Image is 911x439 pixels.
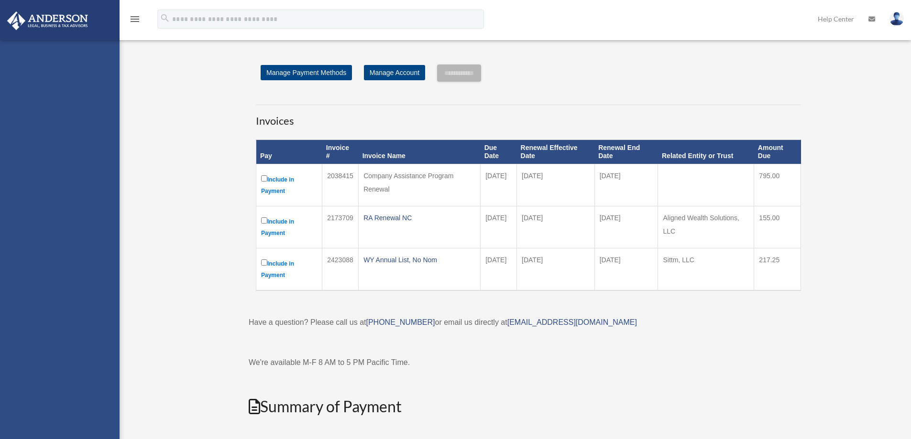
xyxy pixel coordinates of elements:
th: Renewal Effective Date [517,140,595,164]
td: [DATE] [481,206,517,248]
input: Include in Payment [261,259,267,266]
td: 2173709 [322,206,359,248]
p: We're available M-F 8 AM to 5 PM Pacific Time. [249,356,808,369]
p: Have a question? Please call us at or email us directly at [249,316,808,329]
td: 217.25 [754,248,801,291]
label: Include in Payment [261,173,317,197]
th: Amount Due [754,140,801,164]
div: Company Assistance Program Renewal [363,169,475,196]
td: Sittm, LLC [658,248,754,291]
div: RA Renewal NC [363,211,475,225]
td: 2423088 [322,248,359,291]
td: 795.00 [754,164,801,206]
td: [DATE] [481,248,517,291]
th: Invoice Name [359,140,481,164]
input: Include in Payment [261,217,267,224]
td: 2038415 [322,164,359,206]
input: Include in Payment [261,175,267,182]
th: Invoice # [322,140,359,164]
div: WY Annual List, No Nom [363,253,475,267]
a: menu [129,17,141,25]
td: [DATE] [481,164,517,206]
th: Renewal End Date [594,140,658,164]
label: Include in Payment [261,215,317,239]
h2: Summary of Payment [249,396,808,418]
td: [DATE] [594,206,658,248]
label: Include in Payment [261,257,317,281]
td: [DATE] [517,248,595,291]
th: Pay [256,140,322,164]
h3: Invoices [256,105,801,128]
td: [DATE] [517,206,595,248]
td: Aligned Wealth Solutions, LLC [658,206,754,248]
a: Manage Account [364,65,425,80]
td: 155.00 [754,206,801,248]
a: [EMAIL_ADDRESS][DOMAIN_NAME] [507,318,637,326]
th: Related Entity or Trust [658,140,754,164]
i: search [160,13,170,23]
a: [PHONE_NUMBER] [366,318,435,326]
a: Manage Payment Methods [261,65,352,80]
td: [DATE] [517,164,595,206]
td: [DATE] [594,248,658,291]
td: [DATE] [594,164,658,206]
i: menu [129,13,141,25]
th: Due Date [481,140,517,164]
img: Anderson Advisors Platinum Portal [4,11,91,30]
img: User Pic [889,12,904,26]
